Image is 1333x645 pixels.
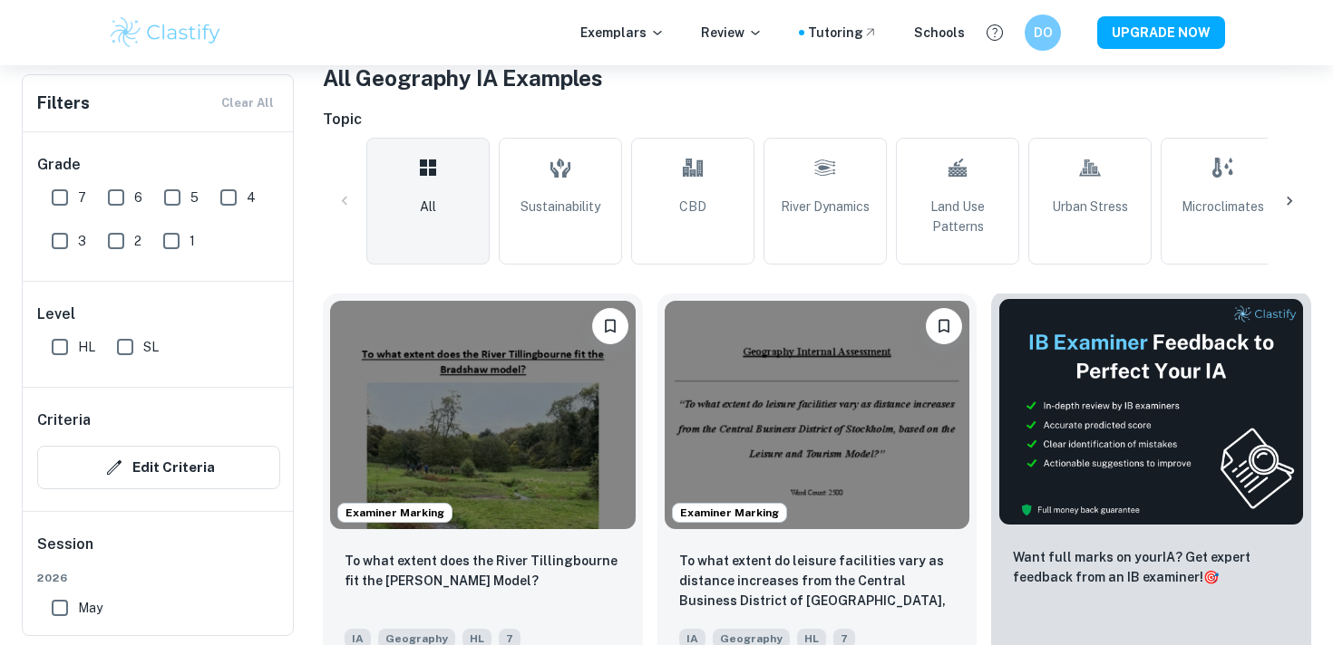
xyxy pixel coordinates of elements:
[338,505,452,521] span: Examiner Marking
[143,337,159,357] span: SL
[592,308,628,344] button: Bookmark
[1013,547,1289,587] p: Want full marks on your IA ? Get expert feedback from an IB examiner!
[345,551,621,591] p: To what extent does the River Tillingbourne fit the Bradshaw Model?
[134,231,141,251] span: 2
[979,17,1010,48] button: Help and Feedback
[78,188,86,207] span: 7
[37,570,280,586] span: 2026
[37,409,91,431] h6: Criteria
[914,23,965,43] a: Schools
[1052,197,1128,217] span: Urban Stress
[37,303,280,325] h6: Level
[190,188,199,207] span: 5
[37,534,280,570] h6: Session
[580,23,665,43] p: Exemplars
[1097,16,1225,49] button: UPGRADE NOW
[134,188,142,207] span: 6
[521,197,600,217] span: Sustainability
[190,231,195,251] span: 1
[37,154,280,176] h6: Grade
[904,197,1011,236] span: Land Use Patterns
[323,62,1311,94] h1: All Geography IA Examples
[1033,23,1054,43] h6: DO
[78,598,102,618] span: May
[1203,570,1219,584] span: 🎯
[420,197,436,217] span: All
[781,197,870,217] span: River Dynamics
[1025,14,1061,51] button: DO
[998,298,1304,525] img: Thumbnail
[679,551,956,612] p: To what extent do leisure facilities vary as distance increases from the Central Business Distric...
[78,231,86,251] span: 3
[679,197,706,217] span: CBD
[323,109,1311,130] h6: Topic
[926,308,962,344] button: Bookmark
[665,301,970,529] img: Geography IA example thumbnail: To what extent do leisure facilities var
[37,91,90,116] h6: Filters
[673,505,786,521] span: Examiner Marking
[1182,197,1264,217] span: Microclimates
[808,23,878,43] a: Tutoring
[330,301,636,529] img: Geography IA example thumbnail: To what extent does the River Tillingbou
[78,337,95,357] span: HL
[37,446,280,489] button: Edit Criteria
[108,14,223,51] img: Clastify logo
[701,23,763,43] p: Review
[247,188,256,207] span: 4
